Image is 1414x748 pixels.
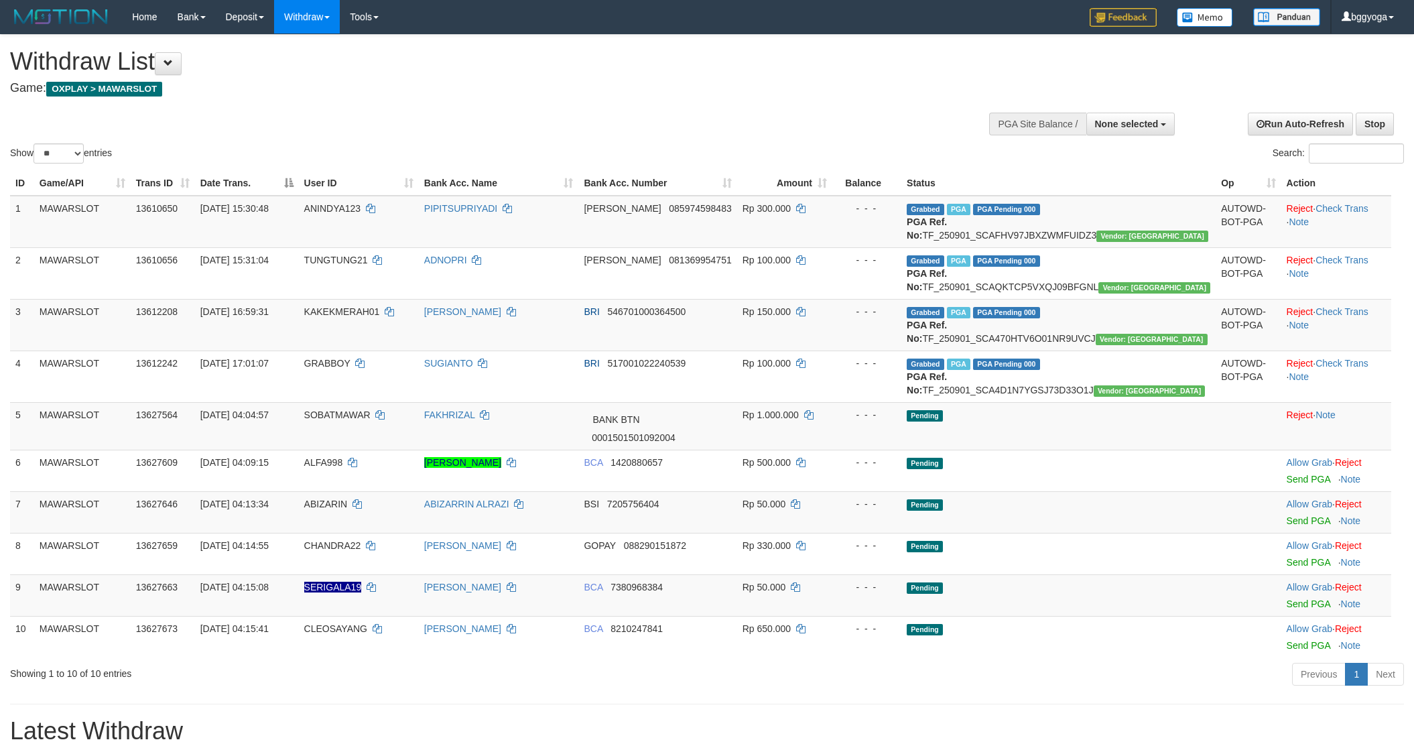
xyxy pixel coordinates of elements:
[34,402,131,450] td: MAWARSLOT
[1177,8,1233,27] img: Button%20Memo.svg
[838,253,896,267] div: - - -
[1281,247,1391,299] td: · ·
[304,623,367,634] span: CLEOSAYANG
[10,196,34,248] td: 1
[34,351,131,402] td: MAWARSLOT
[838,408,896,422] div: - - -
[973,255,1040,267] span: PGA Pending
[737,171,832,196] th: Amount: activate to sort column ascending
[1287,582,1332,593] a: Allow Grab
[10,616,34,658] td: 10
[743,358,791,369] span: Rp 100.000
[1095,119,1159,129] span: None selected
[424,203,497,214] a: PIPITSUPRIYADI
[901,299,1216,351] td: TF_250901_SCA470HTV6O01NR9UVCJ
[304,410,371,420] span: SOBATMAWAR
[1281,491,1391,533] td: ·
[947,255,970,267] span: Marked by bggariesamuel
[304,457,343,468] span: ALFA998
[907,307,944,318] span: Grabbed
[901,196,1216,248] td: TF_250901_SCAFHV97JBXZWMFUIDZ3
[200,306,269,317] span: [DATE] 16:59:31
[1335,582,1362,593] a: Reject
[607,499,659,509] span: Copy 7205756404 to clipboard
[34,247,131,299] td: MAWARSLOT
[1287,474,1330,485] a: Send PGA
[136,358,178,369] span: 13612242
[10,299,34,351] td: 3
[907,499,943,511] span: Pending
[10,402,34,450] td: 5
[1287,499,1335,509] span: ·
[973,204,1040,215] span: PGA Pending
[1341,599,1361,609] a: Note
[743,457,791,468] span: Rp 500.000
[907,359,944,370] span: Grabbed
[1287,540,1332,551] a: Allow Grab
[1287,623,1335,634] span: ·
[424,255,467,265] a: ADNOPRI
[304,255,368,265] span: TUNGTUNG21
[1341,474,1361,485] a: Note
[907,320,947,344] b: PGA Ref. No:
[1335,457,1362,468] a: Reject
[584,582,602,593] span: BCA
[584,457,602,468] span: BCA
[1281,299,1391,351] td: · ·
[743,410,799,420] span: Rp 1.000.000
[592,432,676,443] span: Copy 0001501501092004 to clipboard
[838,622,896,635] div: - - -
[1281,171,1391,196] th: Action
[1287,457,1332,468] a: Allow Grab
[1287,358,1313,369] a: Reject
[838,357,896,370] div: - - -
[10,143,112,164] label: Show entries
[1335,623,1362,634] a: Reject
[304,540,361,551] span: CHANDRA22
[304,306,380,317] span: KAKEKMERAH01
[584,623,602,634] span: BCA
[610,623,663,634] span: Copy 8210247841 to clipboard
[947,307,970,318] span: Marked by bggarif
[1086,113,1175,135] button: None selected
[1289,320,1309,330] a: Note
[10,533,34,574] td: 8
[578,171,736,196] th: Bank Acc. Number: activate to sort column ascending
[136,255,178,265] span: 13610656
[584,306,599,317] span: BRI
[743,255,791,265] span: Rp 100.000
[1345,663,1368,686] a: 1
[1287,203,1313,214] a: Reject
[1248,113,1353,135] a: Run Auto-Refresh
[1098,282,1210,294] span: Vendor URL: https://secure10.1velocity.biz
[304,582,362,593] span: Nama rekening ada tanda titik/strip, harap diedit
[610,582,663,593] span: Copy 7380968384 to clipboard
[1289,268,1309,279] a: Note
[136,306,178,317] span: 13612208
[34,491,131,533] td: MAWARSLOT
[136,457,178,468] span: 13627609
[838,305,896,318] div: - - -
[1287,623,1332,634] a: Allow Grab
[1309,143,1404,164] input: Search:
[907,410,943,422] span: Pending
[424,306,501,317] a: [PERSON_NAME]
[1253,8,1320,26] img: panduan.png
[1216,171,1281,196] th: Op: activate to sort column ascending
[200,358,269,369] span: [DATE] 17:01:07
[610,457,663,468] span: Copy 1420880657 to clipboard
[424,358,473,369] a: SUGIANTO
[1289,216,1309,227] a: Note
[838,539,896,552] div: - - -
[838,497,896,511] div: - - -
[743,540,791,551] span: Rp 330.000
[131,171,195,196] th: Trans ID: activate to sort column ascending
[1281,450,1391,491] td: ·
[1216,351,1281,402] td: AUTOWD-BOT-PGA
[200,499,269,509] span: [DATE] 04:13:34
[838,580,896,594] div: - - -
[907,204,944,215] span: Grabbed
[304,499,348,509] span: ABIZARIN
[743,582,786,593] span: Rp 50.000
[200,540,269,551] span: [DATE] 04:14:55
